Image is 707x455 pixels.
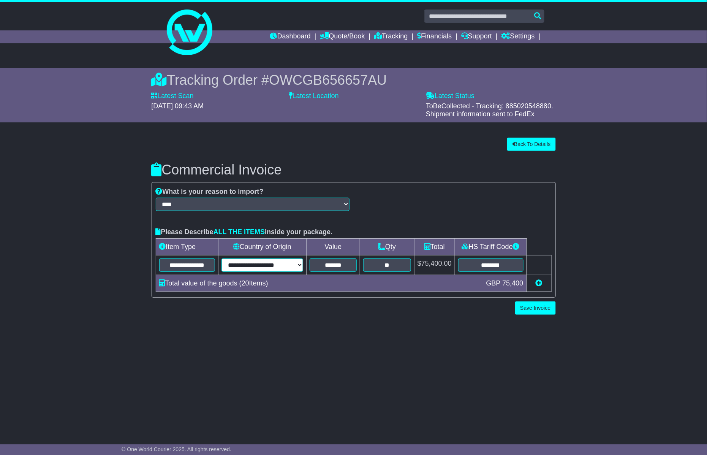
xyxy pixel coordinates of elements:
a: Dashboard [270,30,311,43]
span: [DATE] 09:43 AM [152,102,204,110]
button: Save Invoice [515,301,555,315]
td: Country of Origin [218,238,306,255]
label: Latest Status [426,92,474,100]
span: 20 [242,279,249,287]
label: What is your reason to import? [156,188,264,196]
span: ALL THE ITEMS [214,228,265,236]
td: Qty [360,238,414,255]
label: Latest Scan [152,92,194,100]
a: Tracking [374,30,408,43]
td: $ [414,255,455,275]
a: Add new item [536,279,543,287]
td: Item Type [156,238,218,255]
span: 75,400 [502,279,523,287]
a: Settings [501,30,535,43]
a: Support [461,30,492,43]
td: Total [414,238,455,255]
a: Financials [417,30,452,43]
span: ToBeCollected - Tracking: 885020548880. Shipment information sent to FedEx [426,102,553,118]
h3: Commercial Invoice [152,162,556,178]
span: GBP [486,279,501,287]
span: © One World Courier 2025. All rights reserved. [122,446,231,452]
div: Tracking Order # [152,72,556,88]
a: Quote/Book [320,30,365,43]
label: Latest Location [289,92,339,100]
button: Back To Details [507,138,555,151]
td: HS Tariff Code [455,238,527,255]
span: 75,400.00 [421,260,452,267]
span: OWCGB656657AU [269,72,387,88]
label: Please Describe inside your package. [156,228,333,236]
td: Value [306,238,360,255]
div: Total value of the goods ( Items) [155,278,482,289]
